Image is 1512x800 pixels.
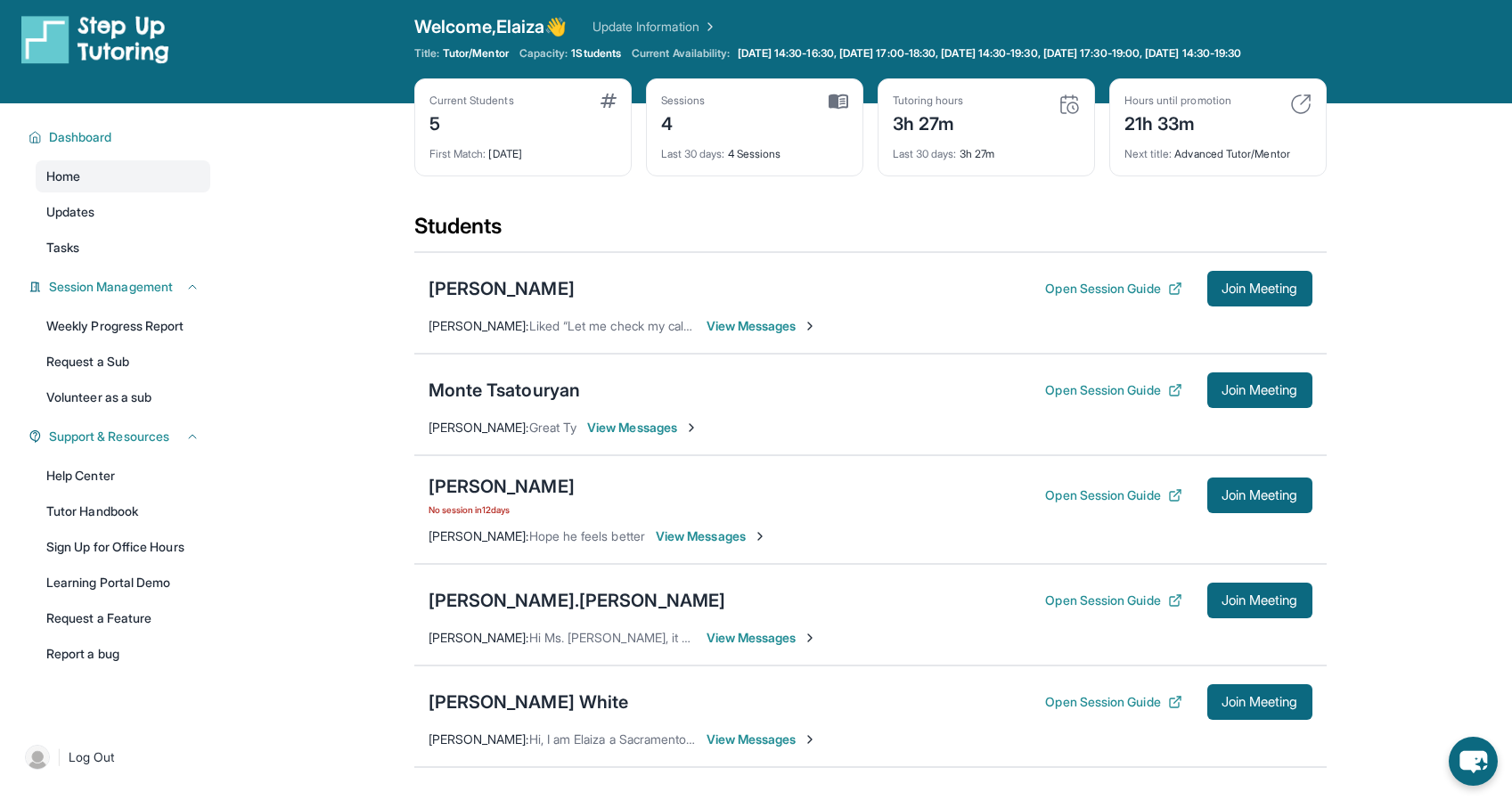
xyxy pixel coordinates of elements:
button: Join Meeting [1207,583,1312,618]
div: [PERSON_NAME] [429,276,575,301]
span: View Messages [587,419,699,437]
button: chat-button [1449,737,1498,786]
span: Support & Resources [49,428,169,445]
img: card [1058,94,1080,115]
img: Chevron-Right [753,529,767,543]
span: First Match : [429,147,486,160]
span: [PERSON_NAME] : [429,420,529,435]
span: Join Meeting [1222,490,1298,501]
img: user-img [25,745,50,770]
a: Updates [36,196,210,228]
img: Chevron-Right [803,319,817,333]
a: Update Information [593,18,717,36]
a: Weekly Progress Report [36,310,210,342]
button: Join Meeting [1207,684,1312,720]
span: Title: [414,46,439,61]
button: Open Session Guide [1045,381,1181,399]
button: Join Meeting [1207,271,1312,306]
div: Students [414,212,1327,251]
span: Welcome, Elaiza 👋 [414,14,568,39]
div: [PERSON_NAME] [429,474,575,499]
button: Session Management [42,278,200,296]
span: Updates [46,203,95,221]
button: Open Session Guide [1045,592,1181,609]
div: 5 [429,108,514,136]
img: Chevron-Right [684,420,699,435]
img: Chevron Right [699,18,717,36]
a: Home [36,160,210,192]
span: Home [46,167,80,185]
span: 1 Students [571,46,621,61]
button: Support & Resources [42,428,200,445]
div: 4 Sessions [661,136,848,161]
button: Open Session Guide [1045,486,1181,504]
span: Last 30 days : [893,147,957,160]
span: Last 30 days : [661,147,725,160]
span: Session Management [49,278,173,296]
span: Log Out [69,748,115,766]
img: card [829,94,848,110]
div: [PERSON_NAME] White [429,690,629,714]
span: [DATE] 14:30-16:30, [DATE] 17:00-18:30, [DATE] 14:30-19:30, [DATE] 17:30-19:00, [DATE] 14:30-19:30 [738,46,1242,61]
span: Join Meeting [1222,697,1298,707]
a: |Log Out [18,738,210,777]
div: Tutoring hours [893,94,964,108]
img: Chevron-Right [803,631,817,645]
div: Current Students [429,94,514,108]
img: logo [21,14,169,64]
span: [PERSON_NAME] : [429,318,529,333]
div: Hours until promotion [1124,94,1231,108]
span: Tasks [46,239,79,257]
a: Request a Feature [36,602,210,634]
span: View Messages [707,629,818,647]
button: Open Session Guide [1045,693,1181,711]
span: [PERSON_NAME] : [429,528,529,543]
a: Volunteer as a sub [36,381,210,413]
span: View Messages [656,527,767,545]
span: [PERSON_NAME] : [429,630,529,645]
span: Dashboard [49,128,112,146]
span: View Messages [707,731,818,748]
a: Report a bug [36,638,210,670]
button: Dashboard [42,128,200,146]
button: Open Session Guide [1045,280,1181,298]
a: Sign Up for Office Hours [36,531,210,563]
span: Next title : [1124,147,1173,160]
span: No session in 12 days [429,502,575,517]
span: Great Ty [529,420,577,435]
span: Liked “Let me check my calendar and I'll get back to you” [529,318,851,333]
span: [PERSON_NAME] : [429,731,529,747]
a: Request a Sub [36,346,210,378]
a: Tasks [36,232,210,264]
a: Learning Portal Demo [36,567,210,599]
a: Tutor Handbook [36,495,210,527]
span: Join Meeting [1222,385,1298,396]
div: Monte Tsatouryan [429,378,581,403]
a: [DATE] 14:30-16:30, [DATE] 17:00-18:30, [DATE] 14:30-19:30, [DATE] 17:30-19:00, [DATE] 14:30-19:30 [734,46,1246,61]
img: card [601,94,617,108]
span: View Messages [707,317,818,335]
div: [DATE] [429,136,617,161]
img: Chevron-Right [803,732,817,747]
span: Join Meeting [1222,595,1298,606]
span: | [57,747,61,768]
div: Advanced Tutor/Mentor [1124,136,1312,161]
span: Tutor/Mentor [443,46,509,61]
span: Current Availability: [632,46,730,61]
span: Hope he feels better [529,528,645,543]
div: 4 [661,108,706,136]
div: Sessions [661,94,706,108]
span: Join Meeting [1222,283,1298,294]
button: Join Meeting [1207,372,1312,408]
div: 3h 27m [893,136,1080,161]
img: card [1290,94,1312,115]
button: Join Meeting [1207,478,1312,513]
div: 21h 33m [1124,108,1231,136]
div: [PERSON_NAME].[PERSON_NAME] [429,588,726,613]
span: Capacity: [519,46,568,61]
div: 3h 27m [893,108,964,136]
a: Help Center [36,460,210,492]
